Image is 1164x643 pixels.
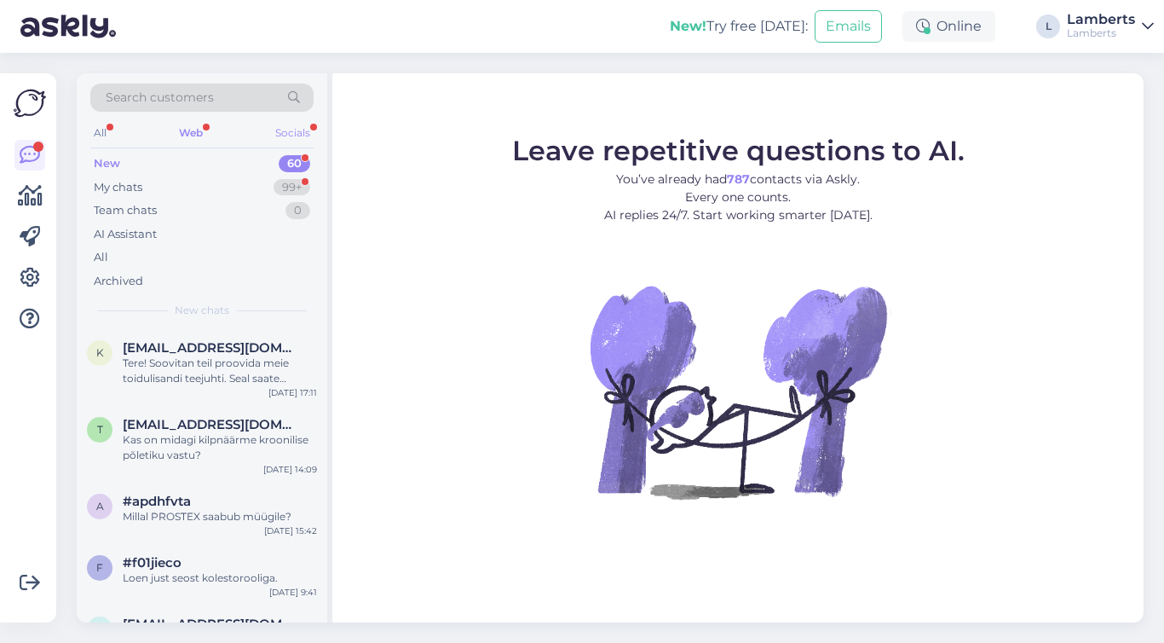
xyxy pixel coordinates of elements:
div: 60 [279,155,310,172]
div: Socials [272,122,314,144]
div: [DATE] 17:11 [268,386,317,399]
div: 99+ [274,179,310,196]
div: [DATE] 15:42 [264,524,317,537]
div: Team chats [94,202,157,219]
div: L [1036,14,1060,38]
div: All [94,249,108,266]
span: Leave repetitive questions to AI. [512,134,965,167]
div: Archived [94,273,143,290]
div: New [94,155,120,172]
div: All [90,122,110,144]
div: Loen just seost kolestorooliga. [123,571,317,586]
span: ingesale@gmail.com [123,617,300,632]
div: My chats [94,179,142,196]
div: Online [902,11,995,42]
span: a [96,500,104,513]
span: k [96,346,104,359]
span: New chats [175,303,229,318]
img: Askly Logo [14,87,46,119]
div: Web [176,122,206,144]
span: #f01jieco [123,555,182,571]
span: kai@lambertseesti.ee [123,340,300,356]
span: t [97,423,103,436]
div: Kas on midagi kilpnäärme kroonilise põletiku vastu? [123,432,317,463]
div: Try free [DATE]: [670,16,808,37]
span: Search customers [106,89,214,107]
span: f [96,561,103,574]
span: #apdhfvta [123,494,191,509]
b: 787 [727,171,750,187]
img: No Chat active [585,238,891,545]
div: Lamberts [1067,26,1135,40]
div: [DATE] 14:09 [263,463,317,476]
div: AI Assistant [94,226,157,243]
a: LambertsLamberts [1067,13,1154,40]
div: Lamberts [1067,13,1135,26]
b: New! [670,18,706,34]
p: You’ve already had contacts via Askly. Every one counts. AI replies 24/7. Start working smarter [... [512,171,965,224]
div: 0 [285,202,310,219]
div: [DATE] 9:41 [269,586,317,599]
div: Tere! Soovitan teil proovida meie toidulisandi teejuhti. Seal saate personaalseid soovitusi ja su... [123,356,317,386]
span: tiina.pahk@mail.ee [123,417,300,432]
button: Emails [815,10,882,43]
div: Millal PROSTEX saabub müügile? [123,509,317,524]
